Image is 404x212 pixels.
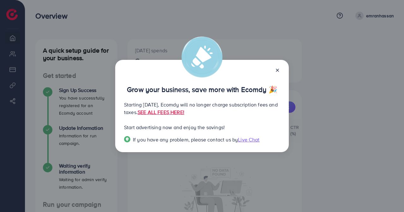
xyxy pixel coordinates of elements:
p: Start advertising now and enjoy the savings! [124,123,280,131]
span: If you have any problem, please contact us by [133,136,238,143]
span: Live Chat [238,136,259,143]
a: SEE ALL FEES HERE! [138,109,184,116]
img: Popup guide [124,136,130,142]
p: Grow your business, save more with Ecomdy 🎉 [124,86,280,93]
p: Starting [DATE], Ecomdy will no longer charge subscription fees and taxes. [124,101,280,116]
img: alert [181,37,223,77]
